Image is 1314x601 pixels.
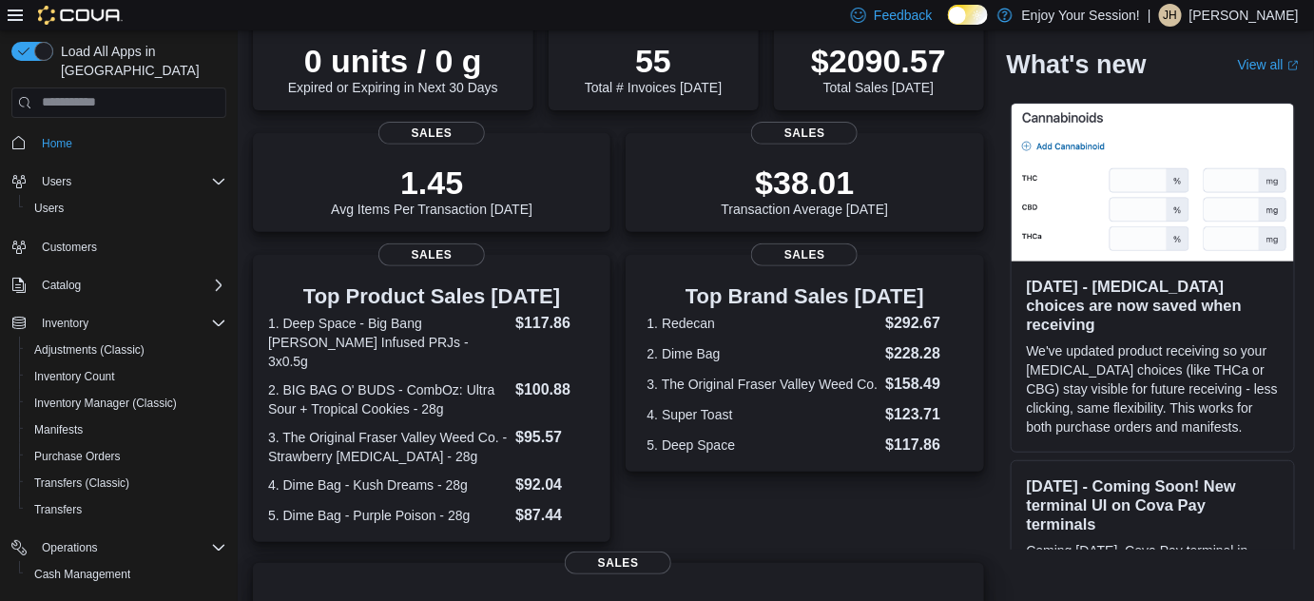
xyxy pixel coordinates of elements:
[42,136,72,151] span: Home
[27,339,226,361] span: Adjustments (Classic)
[378,243,485,266] span: Sales
[34,236,105,259] a: Customers
[27,197,226,220] span: Users
[515,378,595,401] dd: $100.88
[34,274,226,297] span: Catalog
[515,504,595,527] dd: $87.44
[1148,4,1151,27] p: |
[42,278,81,293] span: Catalog
[751,122,858,145] span: Sales
[27,197,71,220] a: Users
[42,316,88,331] span: Inventory
[1027,341,1279,436] p: We've updated product receiving so your [MEDICAL_DATA] choices (like THCa or CBG) stay visible fo...
[34,567,130,582] span: Cash Management
[268,428,508,466] dt: 3. The Original Fraser Valley Weed Co. - Strawberry [MEDICAL_DATA] - 28g
[268,285,595,308] h3: Top Product Sales [DATE]
[1027,476,1279,533] h3: [DATE] - Coming Soon! New terminal UI on Cova Pay terminals
[811,42,946,95] div: Total Sales [DATE]
[19,470,234,496] button: Transfers (Classic)
[34,312,96,335] button: Inventory
[874,6,932,25] span: Feedback
[647,285,963,308] h3: Top Brand Sales [DATE]
[27,418,226,441] span: Manifests
[27,392,226,415] span: Inventory Manager (Classic)
[19,337,234,363] button: Adjustments (Classic)
[565,552,671,574] span: Sales
[4,168,234,195] button: Users
[288,42,498,80] p: 0 units / 0 g
[378,122,485,145] span: Sales
[4,129,234,157] button: Home
[647,344,879,363] dt: 2. Dime Bag
[1238,57,1299,72] a: View allExternal link
[34,449,121,464] span: Purchase Orders
[1007,49,1147,80] h2: What's new
[268,314,508,371] dt: 1. Deep Space - Big Bang [PERSON_NAME] Infused PRJs - 3x0.5g
[34,342,145,358] span: Adjustments (Classic)
[4,272,234,299] button: Catalog
[34,475,129,491] span: Transfers (Classic)
[885,373,962,396] dd: $158.49
[42,174,71,189] span: Users
[34,170,79,193] button: Users
[948,5,988,25] input: Dark Mode
[722,164,889,202] p: $38.01
[27,498,89,521] a: Transfers
[34,502,82,517] span: Transfers
[19,363,234,390] button: Inventory Count
[751,243,858,266] span: Sales
[27,445,128,468] a: Purchase Orders
[647,436,879,455] dt: 5. Deep Space
[1159,4,1182,27] div: Justin Hutchings
[27,339,152,361] a: Adjustments (Classic)
[34,132,80,155] a: Home
[1022,4,1141,27] p: Enjoy Your Session!
[34,396,177,411] span: Inventory Manager (Classic)
[34,201,64,216] span: Users
[19,496,234,523] button: Transfers
[585,42,722,80] p: 55
[1027,277,1279,334] h3: [DATE] - [MEDICAL_DATA] choices are now saved when receiving
[885,342,962,365] dd: $228.28
[27,365,226,388] span: Inventory Count
[19,561,234,588] button: Cash Management
[885,403,962,426] dd: $123.71
[885,312,962,335] dd: $292.67
[811,42,946,80] p: $2090.57
[34,369,115,384] span: Inventory Count
[948,25,949,26] span: Dark Mode
[722,164,889,217] div: Transaction Average [DATE]
[268,380,508,418] dt: 2. BIG BAG O' BUDS - CombOz: Ultra Sour + Tropical Cookies - 28g
[27,472,226,494] span: Transfers (Classic)
[34,536,226,559] span: Operations
[34,312,226,335] span: Inventory
[268,475,508,494] dt: 4. Dime Bag - Kush Dreams - 28g
[268,506,508,525] dt: 5. Dime Bag - Purple Poison - 28g
[585,42,722,95] div: Total # Invoices [DATE]
[4,310,234,337] button: Inventory
[288,42,498,95] div: Expired or Expiring in Next 30 Days
[1189,4,1299,27] p: [PERSON_NAME]
[34,422,83,437] span: Manifests
[1164,4,1178,27] span: JH
[331,164,532,217] div: Avg Items Per Transaction [DATE]
[19,443,234,470] button: Purchase Orders
[515,474,595,496] dd: $92.04
[515,312,595,335] dd: $117.86
[42,240,97,255] span: Customers
[34,235,226,259] span: Customers
[19,417,234,443] button: Manifests
[34,131,226,155] span: Home
[647,405,879,424] dt: 4. Super Toast
[34,274,88,297] button: Catalog
[331,164,532,202] p: 1.45
[27,365,123,388] a: Inventory Count
[647,314,879,333] dt: 1. Redecan
[885,434,962,456] dd: $117.86
[515,426,595,449] dd: $95.57
[27,498,226,521] span: Transfers
[27,445,226,468] span: Purchase Orders
[1287,60,1299,71] svg: External link
[647,375,879,394] dt: 3. The Original Fraser Valley Weed Co.
[53,42,226,80] span: Load All Apps in [GEOGRAPHIC_DATA]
